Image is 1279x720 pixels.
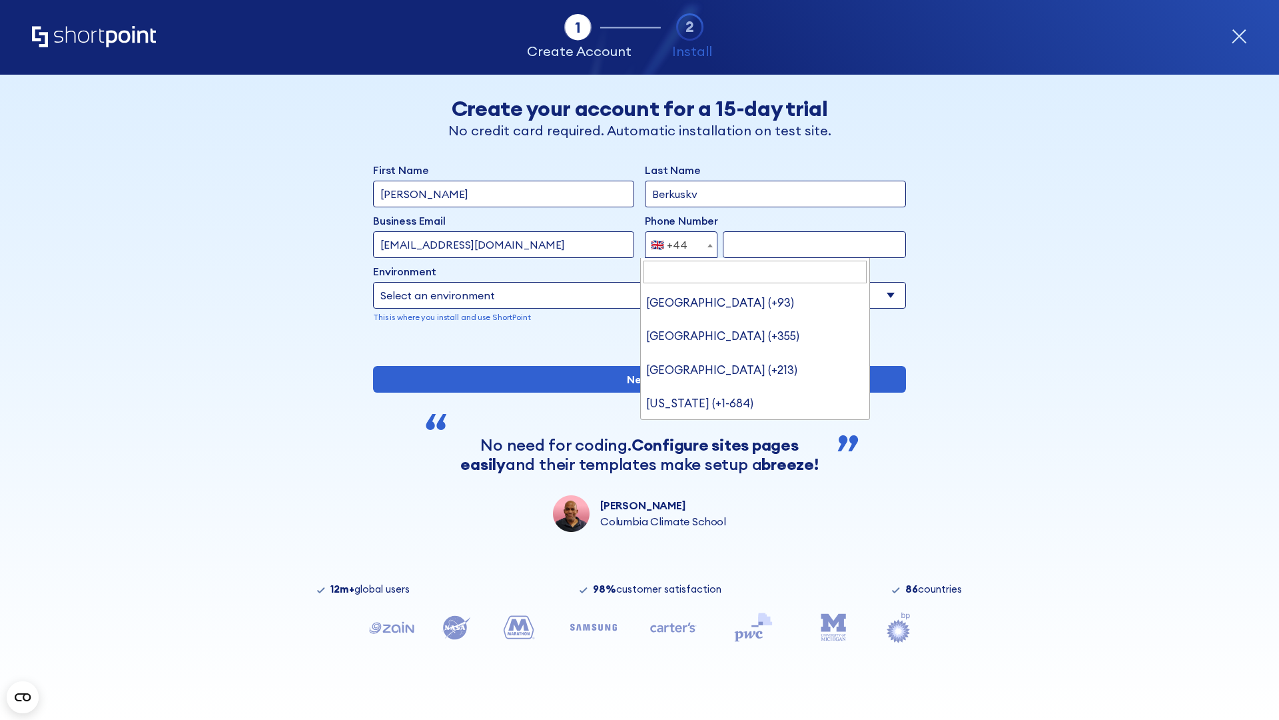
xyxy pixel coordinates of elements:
[641,387,870,420] li: [US_STATE] (+1-684)
[641,286,870,319] li: [GEOGRAPHIC_DATA] (+93)
[643,261,867,283] input: Search
[7,681,39,713] button: Open CMP widget
[641,319,870,353] li: [GEOGRAPHIC_DATA] (+355)
[641,353,870,387] li: [GEOGRAPHIC_DATA] (+213)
